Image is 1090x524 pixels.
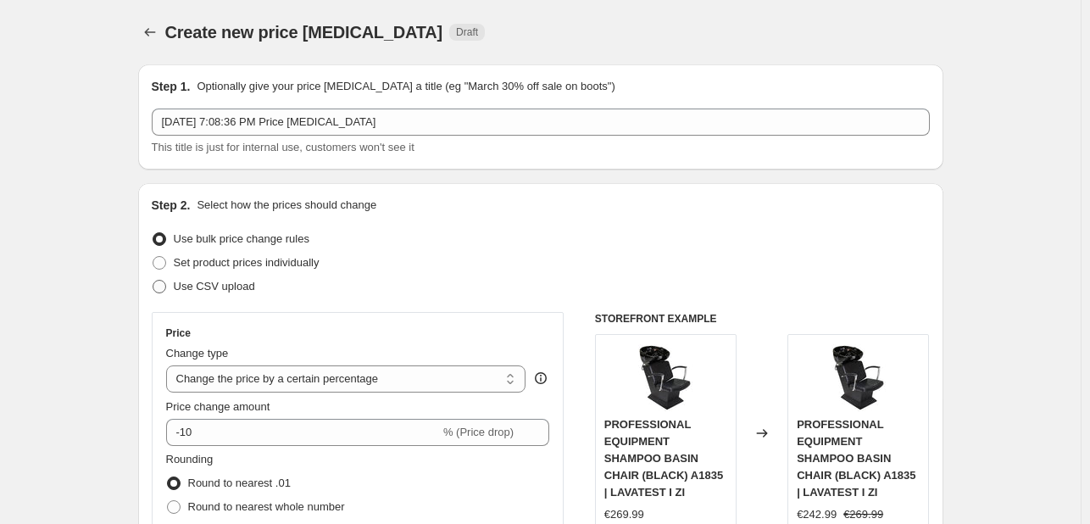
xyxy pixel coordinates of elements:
div: help [532,370,549,387]
p: Optionally give your price [MEDICAL_DATA] a title (eg "March 30% off sale on boots") [197,78,615,95]
div: €269.99 [604,506,644,523]
h2: Step 1. [152,78,191,95]
span: Use bulk price change rules [174,232,309,245]
span: PROFESSIONAL EQUIPMENT SHAMPOO BASIN CHAIR (BLACK) A1835 | LAVATEST I ZI [604,418,723,499]
span: Draft [456,25,478,39]
p: Select how the prices should change [197,197,376,214]
strike: €269.99 [843,506,883,523]
span: Create new price [MEDICAL_DATA] [165,23,443,42]
div: €242.99 [797,506,837,523]
h3: Price [166,326,191,340]
img: 6-1_80x.jpg [631,343,699,411]
button: Price change jobs [138,20,162,44]
img: 6-1_80x.jpg [825,343,893,411]
input: -15 [166,419,440,446]
span: Set product prices individually [174,256,320,269]
h2: Step 2. [152,197,191,214]
h6: STOREFRONT EXAMPLE [595,312,930,326]
span: Rounding [166,453,214,465]
span: Use CSV upload [174,280,255,293]
input: 30% off holiday sale [152,109,930,136]
span: PROFESSIONAL EQUIPMENT SHAMPOO BASIN CHAIR (BLACK) A1835 | LAVATEST I ZI [797,418,915,499]
span: Round to nearest .01 [188,477,291,489]
span: Round to nearest whole number [188,500,345,513]
span: Price change amount [166,400,270,413]
span: % (Price drop) [443,426,514,438]
span: Change type [166,347,229,360]
span: This title is just for internal use, customers won't see it [152,141,414,153]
